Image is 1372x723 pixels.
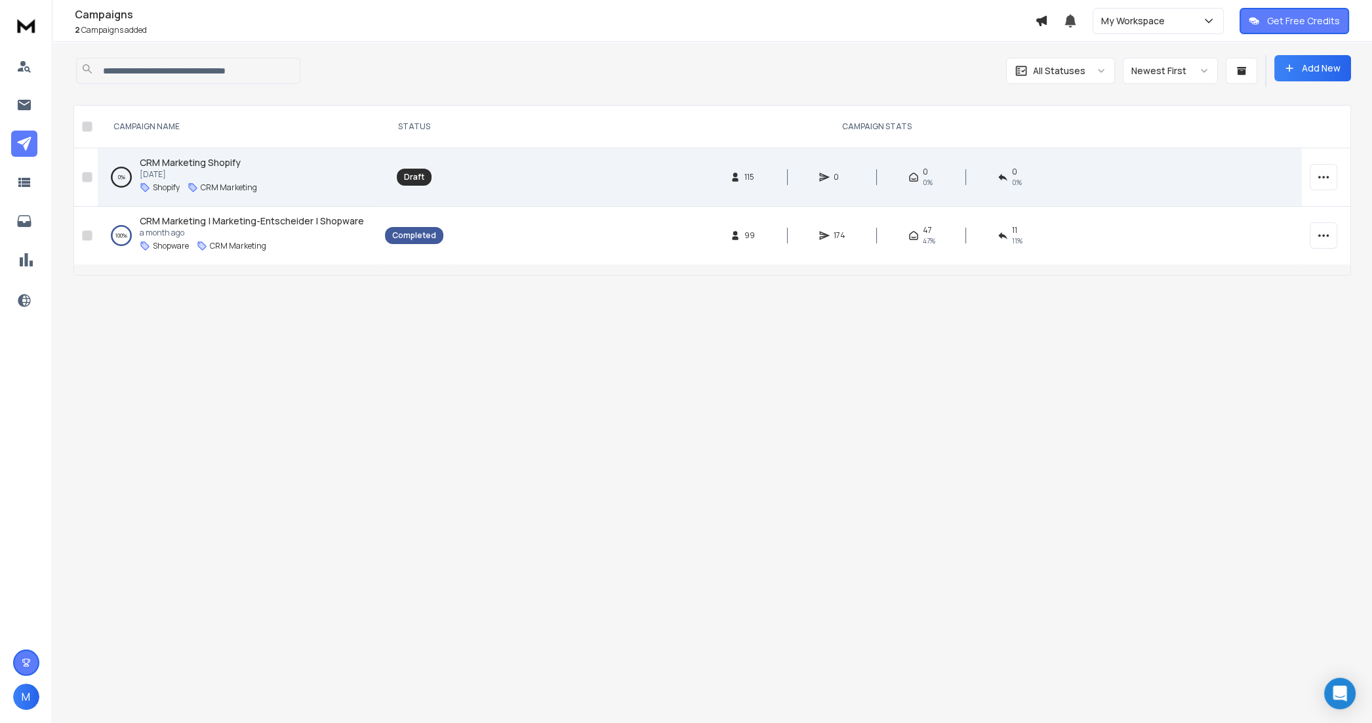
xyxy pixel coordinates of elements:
th: CAMPAIGN NAME [98,106,377,148]
th: CAMPAIGN STATS [451,106,1302,148]
td: 0%CRM Marketing Shopify[DATE]ShopifyCRM Marketing [98,148,377,207]
p: My Workspace [1101,14,1170,28]
p: Campaigns added [75,25,1035,35]
span: CRM Marketing | Marketing-Entscheider | Shopware [140,215,364,227]
button: Newest First [1123,58,1218,84]
span: 2 [75,24,80,35]
span: 174 [834,230,847,241]
span: 115 [744,172,757,182]
p: Get Free Credits [1267,14,1340,28]
span: 0% [1012,177,1022,188]
p: CRM Marketing [210,241,266,251]
span: 47 % [923,236,935,246]
img: logo [13,13,39,37]
span: 0 [1012,167,1017,177]
span: 0% [923,177,933,188]
p: 0 % [118,171,125,184]
div: Draft [404,172,424,182]
a: CRM Marketing | Marketing-Entscheider | Shopware [140,215,364,228]
td: 100%CRM Marketing | Marketing-Entscheider | Shopwarea month agoShopwareCRM Marketing [98,207,377,265]
p: Shopify [153,182,180,193]
span: 99 [744,230,757,241]
h1: Campaigns [75,7,1035,22]
p: Shopware [153,241,189,251]
p: All Statuses [1033,64,1085,77]
button: Add New [1274,55,1351,81]
span: 0 [923,167,928,177]
span: 11 % [1012,236,1022,246]
p: a month ago [140,228,364,238]
div: Completed [392,230,436,241]
a: CRM Marketing Shopify [140,156,241,169]
span: 47 [923,225,932,236]
p: [DATE] [140,169,257,180]
p: 100 % [115,229,127,242]
button: M [13,684,39,710]
th: STATUS [377,106,451,148]
p: CRM Marketing [201,182,257,193]
span: 11 [1012,225,1017,236]
button: Get Free Credits [1240,8,1349,34]
div: Open Intercom Messenger [1324,678,1356,709]
span: 0 [834,172,847,182]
